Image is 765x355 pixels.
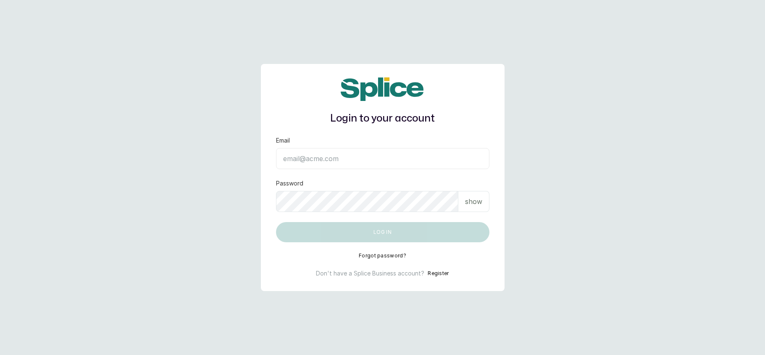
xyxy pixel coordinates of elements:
[276,222,489,242] button: Log in
[428,269,449,278] button: Register
[276,136,290,145] label: Email
[359,252,406,259] button: Forgot password?
[276,148,489,169] input: email@acme.com
[276,111,489,126] h1: Login to your account
[316,269,424,278] p: Don't have a Splice Business account?
[465,196,482,207] p: show
[276,179,303,188] label: Password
